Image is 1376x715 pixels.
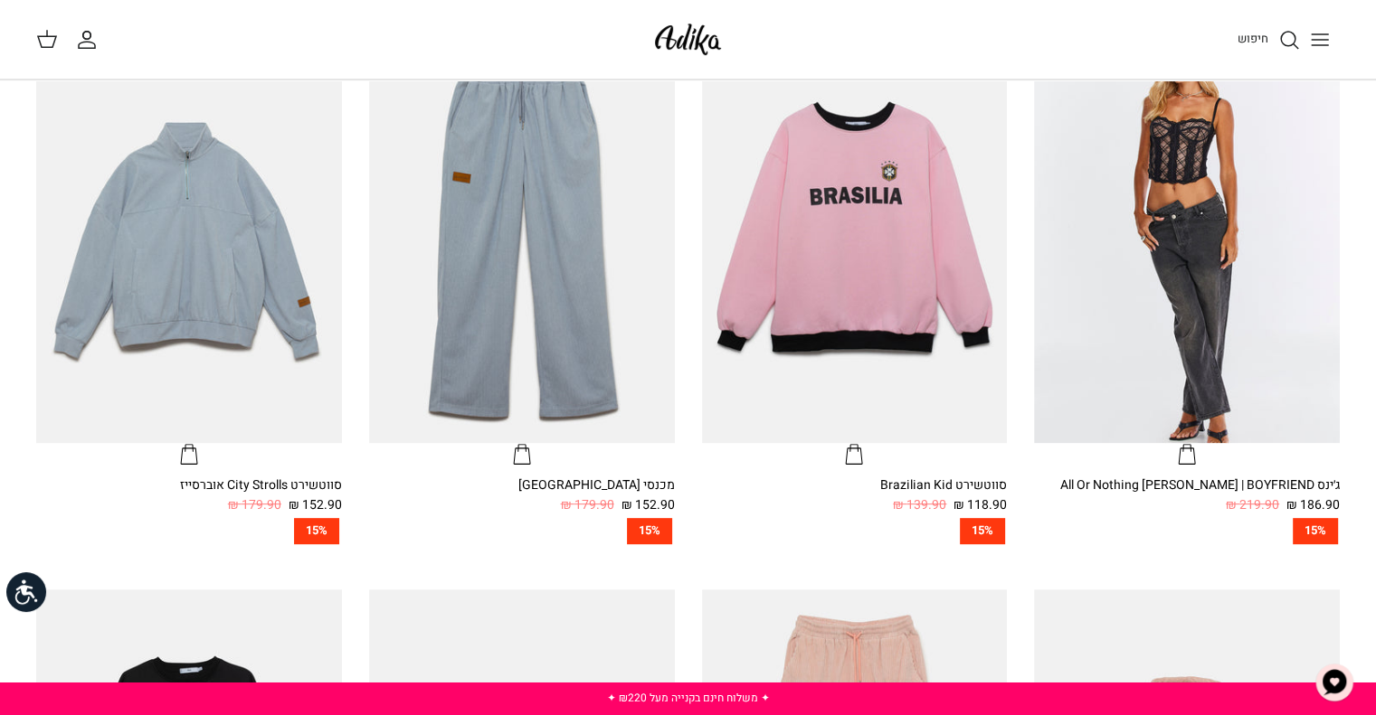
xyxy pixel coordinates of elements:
[36,475,342,516] a: סווטשירט City Strolls אוברסייז 152.90 ₪ 179.90 ₪
[369,36,675,466] a: מכנסי טרנינג City strolls
[1307,655,1362,710] button: צ'אט
[1293,518,1338,544] span: 15%
[369,475,675,495] div: מכנסי [GEOGRAPHIC_DATA]
[1300,20,1340,60] button: Toggle menu
[702,518,1008,544] a: 15%
[606,690,769,706] a: ✦ משלוח חינם בקנייה מעל ₪220 ✦
[294,518,339,544] span: 15%
[561,495,614,515] span: 179.90 ₪
[622,495,675,515] span: 152.90 ₪
[1286,495,1340,515] span: 186.90 ₪
[1034,475,1340,516] a: ג׳ינס All Or Nothing [PERSON_NAME] | BOYFRIEND 186.90 ₪ 219.90 ₪
[1034,36,1340,466] a: ג׳ינס All Or Nothing קריס-קרוס | BOYFRIEND
[369,475,675,516] a: מכנסי [GEOGRAPHIC_DATA] 152.90 ₪ 179.90 ₪
[36,518,342,544] a: 15%
[1226,495,1279,515] span: 219.90 ₪
[1034,518,1340,544] a: 15%
[702,475,1008,495] div: סווטשירט Brazilian Kid
[650,18,726,61] img: Adika IL
[289,495,342,515] span: 152.90 ₪
[36,475,342,495] div: סווטשירט City Strolls אוברסייז
[960,518,1005,544] span: 15%
[36,36,342,466] a: סווטשירט City Strolls אוברסייז
[1238,29,1300,51] a: חיפוש
[1034,475,1340,495] div: ג׳ינס All Or Nothing [PERSON_NAME] | BOYFRIEND
[627,518,672,544] span: 15%
[702,475,1008,516] a: סווטשירט Brazilian Kid 118.90 ₪ 139.90 ₪
[76,29,105,51] a: החשבון שלי
[702,36,1008,466] a: סווטשירט Brazilian Kid
[954,495,1007,515] span: 118.90 ₪
[228,495,281,515] span: 179.90 ₪
[1238,30,1268,47] span: חיפוש
[893,495,946,515] span: 139.90 ₪
[369,518,675,544] a: 15%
